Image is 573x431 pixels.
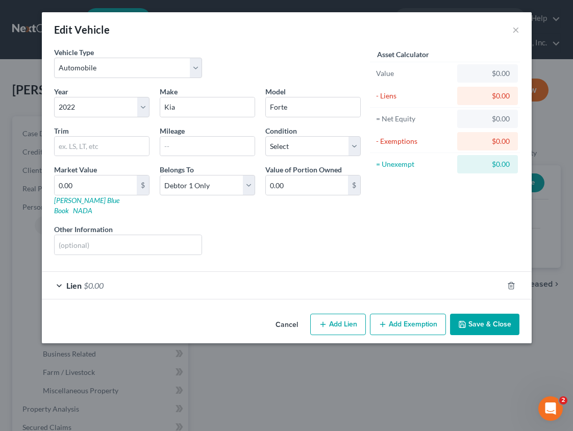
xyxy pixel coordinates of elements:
label: Vehicle Type [54,47,94,58]
div: $0.00 [465,114,510,124]
div: $0.00 [465,159,510,169]
label: Asset Calculator [377,49,429,60]
input: ex. Altima [266,97,360,117]
label: Trim [54,125,69,136]
input: (optional) [55,235,202,255]
button: Cancel [267,315,306,335]
div: $0.00 [465,68,510,79]
div: $ [137,175,149,195]
span: Lien [66,281,82,290]
button: Save & Close [450,314,519,335]
input: ex. LS, LT, etc [55,137,149,156]
div: $0.00 [465,91,510,101]
div: - Exemptions [376,136,453,146]
div: - Liens [376,91,453,101]
button: Add Exemption [370,314,446,335]
div: = Unexempt [376,159,453,169]
input: ex. Nissan [160,97,255,117]
span: Belongs To [160,165,194,174]
label: Other Information [54,224,113,235]
input: 0.00 [266,175,348,195]
button: Add Lien [310,314,366,335]
label: Condition [265,125,297,136]
label: Mileage [160,125,185,136]
a: [PERSON_NAME] Blue Book [54,196,119,215]
iframe: Intercom live chat [538,396,563,421]
input: 0.00 [55,175,137,195]
div: $ [348,175,360,195]
div: = Net Equity [376,114,453,124]
a: NADA [73,206,92,215]
label: Model [265,86,286,97]
input: -- [160,137,255,156]
span: Make [160,87,178,96]
div: Value [376,68,453,79]
span: 2 [559,396,567,404]
label: Value of Portion Owned [265,164,342,175]
div: $0.00 [465,136,510,146]
div: Edit Vehicle [54,22,110,37]
label: Year [54,86,68,97]
span: $0.00 [84,281,104,290]
button: × [512,23,519,36]
label: Market Value [54,164,97,175]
